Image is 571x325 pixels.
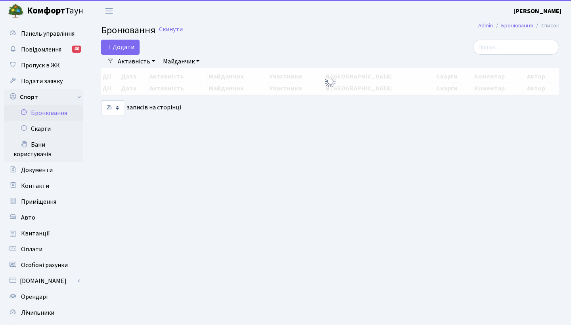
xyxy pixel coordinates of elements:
[4,137,83,162] a: Бани користувачів
[4,42,83,57] a: Повідомлення40
[4,178,83,194] a: Контакти
[4,210,83,226] a: Авто
[21,308,54,317] span: Лічильники
[21,197,56,206] span: Приміщення
[21,261,68,270] span: Особові рахунки
[115,55,158,68] a: Активність
[4,273,83,289] a: [DOMAIN_NAME]
[21,29,75,38] span: Панель управління
[4,226,83,241] a: Квитанції
[514,6,561,16] a: [PERSON_NAME]
[159,26,183,33] a: Скинути
[21,61,60,70] span: Пропуск в ЖК
[72,46,81,53] div: 40
[21,245,42,254] span: Оплати
[501,21,533,30] a: Бронювання
[4,73,83,89] a: Подати заявку
[533,21,559,30] li: Список
[27,4,65,17] b: Комфорт
[101,100,181,115] label: записів на сторінці
[4,162,83,178] a: Документи
[21,45,61,54] span: Повідомлення
[101,40,140,55] button: Додати
[4,257,83,273] a: Особові рахунки
[514,7,561,15] b: [PERSON_NAME]
[4,105,83,121] a: Бронювання
[21,166,53,174] span: Документи
[4,194,83,210] a: Приміщення
[4,26,83,42] a: Панель управління
[4,121,83,137] a: Скарги
[160,55,203,68] a: Майданчик
[27,4,83,18] span: Таун
[4,241,83,257] a: Оплати
[101,23,155,37] span: Бронювання
[21,292,48,301] span: Орендарі
[4,57,83,73] a: Пропуск в ЖК
[4,89,83,105] a: Спорт
[21,77,63,86] span: Подати заявку
[466,17,571,34] nav: breadcrumb
[324,75,337,88] img: Обробка...
[4,305,83,321] a: Лічильники
[21,229,50,238] span: Квитанції
[473,40,559,55] input: Пошук...
[21,182,49,190] span: Контакти
[4,289,83,305] a: Орендарі
[478,21,493,30] a: Admin
[101,100,124,115] select: записів на сторінці
[99,4,119,17] button: Переключити навігацію
[21,213,35,222] span: Авто
[8,3,24,19] img: logo.png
